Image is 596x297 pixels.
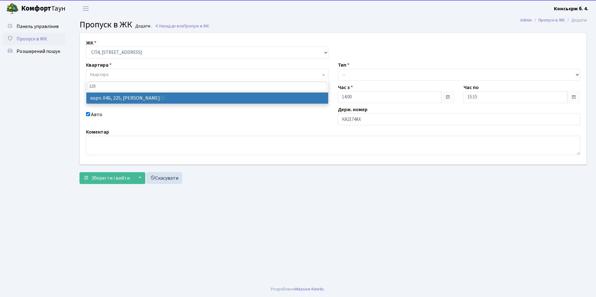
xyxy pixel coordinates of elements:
[91,175,130,181] span: Зберегти і вийти
[554,5,589,12] a: Консьєрж б. 4.
[17,48,60,55] span: Розширений пошук
[338,106,368,113] label: Держ. номер
[78,3,94,14] button: Переключити навігацію
[79,172,134,184] button: Зберегти і вийти
[3,45,65,58] a: Розширений пошук
[134,24,152,29] small: Додати .
[6,2,19,15] img: logo.png
[271,286,325,293] div: Розроблено .
[565,17,587,24] li: Додати
[146,172,182,184] a: Скасувати
[338,113,580,125] input: АА1234АА
[79,18,132,31] span: Пропуск в ЖК
[91,111,102,118] label: Авто
[86,128,109,136] label: Коментар
[338,84,353,91] label: Час з
[338,61,349,69] label: Тип
[3,20,65,33] a: Панель управління
[86,39,96,47] label: ЖК
[90,72,108,78] span: Квартира
[184,23,209,29] span: Пропуск в ЖК
[21,3,65,14] span: Таун
[520,17,532,23] a: Admin
[464,84,479,91] label: Час по
[3,33,65,45] a: Пропуск в ЖК
[538,17,565,23] a: Пропуск в ЖК
[155,23,209,29] a: Назад до всіхПропуск в ЖК
[86,92,328,104] li: корп. 04Б, 225, [PERSON_NAME]
[511,14,596,27] nav: breadcrumb
[17,23,59,30] span: Панель управління
[17,35,47,42] span: Пропуск в ЖК
[86,61,112,69] label: Квартира
[295,286,324,292] a: Massive Kinetic
[21,3,51,13] b: Комфорт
